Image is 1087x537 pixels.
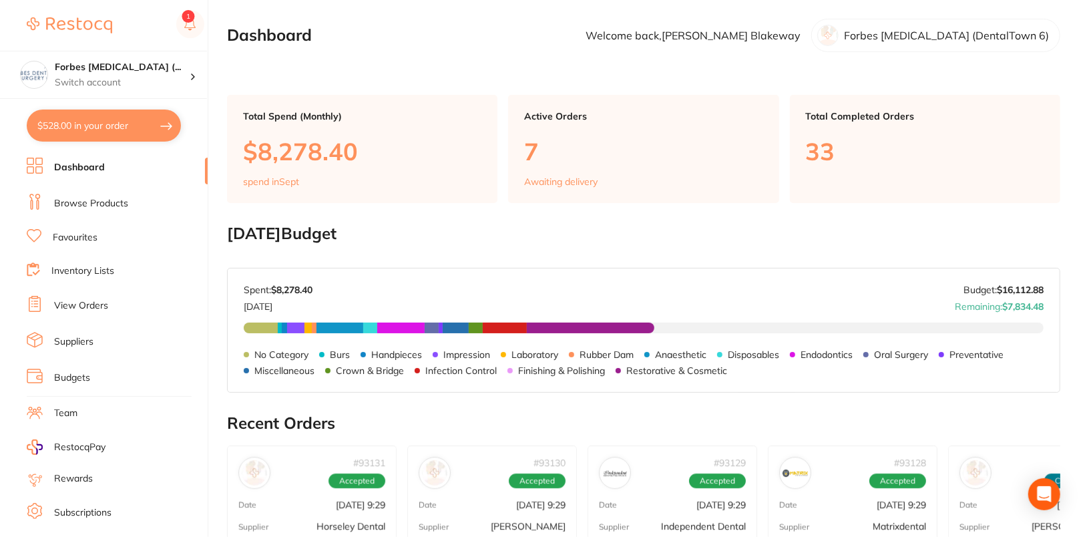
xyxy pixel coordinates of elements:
img: RestocqPay [27,439,43,455]
span: Accepted [329,474,385,488]
span: Accepted [509,474,566,488]
img: Horseley Dental [242,460,267,486]
div: Open Intercom Messenger [1028,478,1060,510]
p: Date [959,500,977,510]
p: Impression [443,349,490,360]
p: Horseley Dental [316,521,385,532]
p: Laboratory [511,349,558,360]
span: Accepted [869,474,926,488]
p: Spent: [244,285,312,295]
p: 7 [524,138,763,165]
p: Date [599,500,617,510]
p: [DATE] 9:29 [696,500,746,510]
h4: Forbes Dental Surgery (DentalTown 6) [55,61,190,74]
a: Restocq Logo [27,10,112,41]
p: Supplier [779,522,809,532]
p: Supplier [959,522,990,532]
p: Date [419,500,437,510]
p: # 93128 [894,458,926,468]
p: Infection Control [425,365,497,376]
p: No Category [254,349,308,360]
p: Handpieces [371,349,422,360]
p: [DATE] 9:29 [516,500,566,510]
p: [DATE] [244,296,312,312]
p: Miscellaneous [254,365,314,376]
p: Supplier [238,522,268,532]
img: Henry Schein Halas [963,460,988,486]
p: Awaiting delivery [524,176,598,187]
p: Crown & Bridge [336,365,404,376]
p: spend in Sept [243,176,299,187]
a: Dashboard [54,161,105,174]
a: Inventory Lists [51,264,114,278]
span: RestocqPay [54,441,105,454]
img: Independent Dental [602,460,628,486]
p: # 93131 [353,458,385,468]
a: Favourites [53,231,97,244]
p: Supplier [419,522,449,532]
p: 33 [806,138,1044,165]
a: Total Spend (Monthly)$8,278.40spend inSept [227,95,497,203]
a: Suppliers [54,335,93,349]
p: Welcome back, [PERSON_NAME] Blakeway [586,29,801,41]
p: $8,278.40 [243,138,481,165]
strong: $7,834.48 [1002,301,1044,313]
p: Disposables [728,349,779,360]
p: Total Completed Orders [806,111,1044,122]
a: Subscriptions [54,506,112,520]
p: [PERSON_NAME] [491,521,566,532]
p: Finishing & Polishing [518,365,605,376]
p: Oral Surgery [874,349,928,360]
a: Total Completed Orders33 [790,95,1060,203]
p: Active Orders [524,111,763,122]
a: View Orders [54,299,108,313]
p: Matrixdental [873,521,926,532]
a: RestocqPay [27,439,105,455]
p: # 93129 [714,458,746,468]
p: Switch account [55,76,190,89]
p: Preventative [949,349,1004,360]
img: Restocq Logo [27,17,112,33]
a: Team [54,407,77,420]
p: [DATE] 9:29 [877,500,926,510]
a: Active Orders7Awaiting delivery [508,95,779,203]
p: Supplier [599,522,629,532]
p: Rubber Dam [580,349,634,360]
p: Remaining: [955,296,1044,312]
img: Forbes Dental Surgery (DentalTown 6) [21,61,47,88]
p: Burs [330,349,350,360]
a: Budgets [54,371,90,385]
p: [DATE] 9:29 [336,500,385,510]
h2: Dashboard [227,26,312,45]
p: Anaesthetic [655,349,706,360]
button: $528.00 in your order [27,110,181,142]
strong: $16,112.88 [997,284,1044,296]
h2: Recent Orders [227,414,1060,433]
p: Budget: [963,285,1044,295]
h2: [DATE] Budget [227,224,1060,243]
a: Rewards [54,472,93,486]
p: Total Spend (Monthly) [243,111,481,122]
span: Accepted [689,474,746,488]
strong: $8,278.40 [271,284,312,296]
p: # 93130 [533,458,566,468]
p: Date [779,500,797,510]
img: Matrixdental [783,460,808,486]
p: Independent Dental [661,521,746,532]
p: Endodontics [801,349,853,360]
img: Adam Dental [422,460,447,486]
a: Browse Products [54,197,128,210]
p: Restorative & Cosmetic [626,365,727,376]
p: Forbes [MEDICAL_DATA] (DentalTown 6) [844,29,1049,41]
p: Date [238,500,256,510]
